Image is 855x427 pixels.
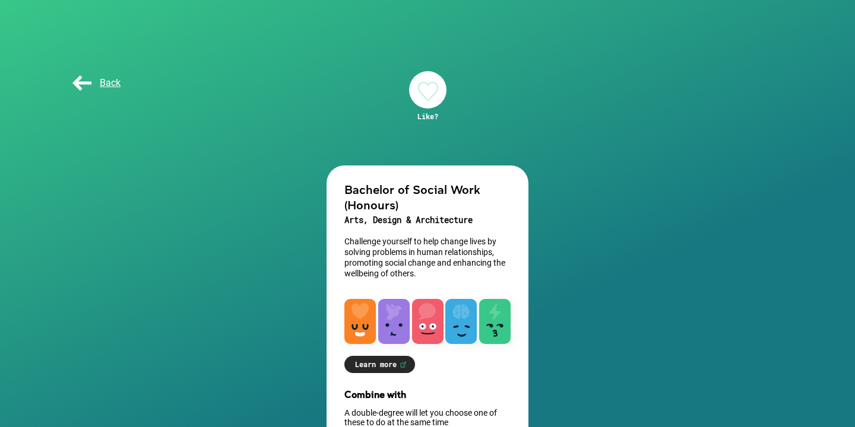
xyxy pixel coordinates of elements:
img: Learn more [400,361,407,368]
a: Learn more [344,356,415,373]
h3: Combine with [344,388,511,400]
p: A double-degree will let you choose one of these to do at the same time [344,408,511,427]
h3: Arts, Design & Architecture [344,212,511,228]
span: Back [70,77,121,88]
div: Like? [409,111,446,121]
h2: Bachelor of Social Work (Honours) [344,181,511,212]
p: Challenge yourself to help change lives by solving problems in human relationships, promoting soc... [344,236,511,279]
